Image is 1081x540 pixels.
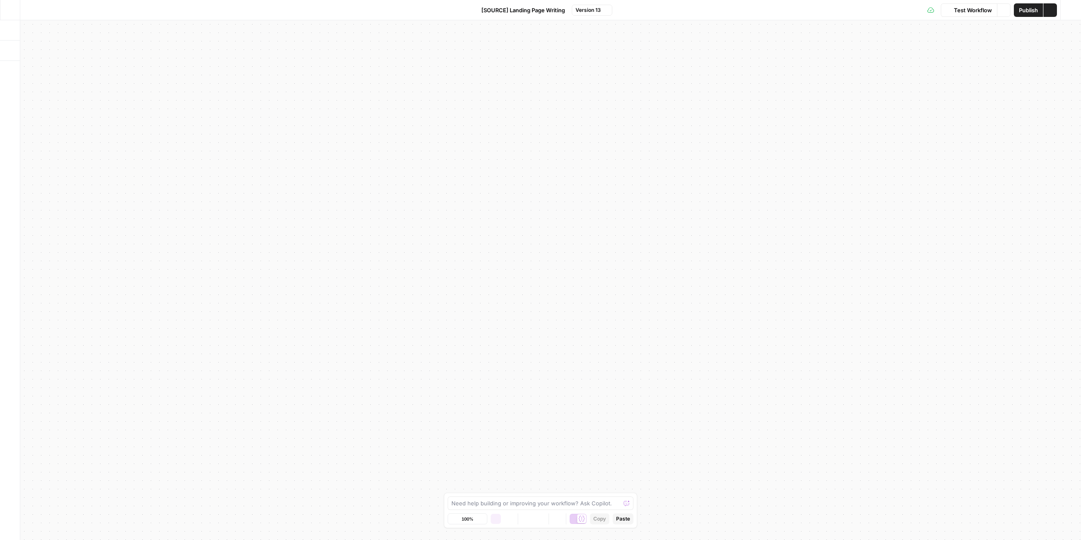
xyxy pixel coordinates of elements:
span: [SOURCE] Landing Page Writing [481,6,565,14]
span: Test Workflow [954,6,992,14]
button: Paste [613,513,633,524]
span: Paste [616,515,630,523]
button: [SOURCE] Landing Page Writing [469,3,570,17]
span: Copy [593,515,606,523]
button: Publish [1014,3,1043,17]
button: Version 13 [572,5,612,16]
span: 100% [462,515,473,522]
span: Version 13 [576,6,601,14]
button: Test Workflow [941,3,997,17]
button: Copy [590,513,609,524]
span: Publish [1019,6,1038,14]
